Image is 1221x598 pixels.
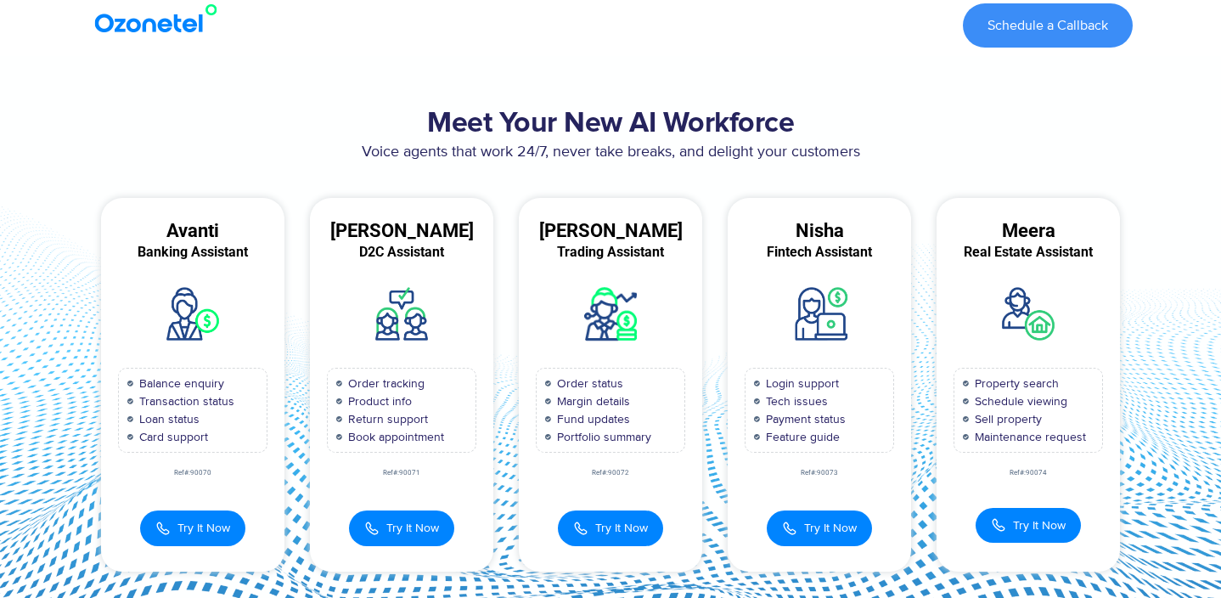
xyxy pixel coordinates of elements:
[991,517,1006,533] img: Call Icon
[519,245,702,260] div: Trading Assistant
[101,223,284,239] div: Avanti
[971,392,1067,410] span: Schedule viewing
[728,245,911,260] div: Fintech Assistant
[767,511,872,546] button: Try It Now
[140,511,245,546] button: Try It Now
[386,519,439,537] span: Try It Now
[971,428,1086,446] span: Maintenance request
[971,375,1059,392] span: Property search
[728,470,911,477] div: Ref#:90073
[349,511,454,546] button: Try It Now
[553,392,630,410] span: Margin details
[762,392,828,410] span: Tech issues
[155,519,171,538] img: Call Icon
[344,375,425,392] span: Order tracking
[553,410,630,428] span: Fund updates
[573,519,588,538] img: Call Icon
[177,519,230,537] span: Try It Now
[976,508,1081,543] button: Try It Now
[558,511,663,546] button: Try It Now
[310,470,493,477] div: Ref#:90071
[728,223,911,239] div: Nisha
[135,410,200,428] span: Loan status
[1013,516,1066,534] span: Try It Now
[963,3,1133,48] a: Schedule a Callback
[364,519,380,538] img: Call Icon
[519,470,702,477] div: Ref#:90072
[937,470,1120,477] div: Ref#:90074
[135,392,234,410] span: Transaction status
[971,410,1042,428] span: Sell property
[310,245,493,260] div: D2C Assistant
[762,410,846,428] span: Payment status
[344,410,428,428] span: Return support
[937,223,1120,239] div: Meera
[782,519,797,538] img: Call Icon
[101,245,284,260] div: Banking Assistant
[553,375,623,392] span: Order status
[88,141,1133,164] p: Voice agents that work 24/7, never take breaks, and delight your customers
[762,428,840,446] span: Feature guide
[88,107,1133,141] h2: Meet Your New AI Workforce
[101,470,284,477] div: Ref#:90070
[987,19,1108,32] span: Schedule a Callback
[310,223,493,239] div: [PERSON_NAME]
[135,428,208,446] span: Card support
[135,375,224,392] span: Balance enquiry
[344,428,444,446] span: Book appointment
[553,428,651,446] span: Portfolio summary
[937,245,1120,260] div: Real Estate Assistant
[595,519,648,537] span: Try It Now
[762,375,839,392] span: Login support
[804,519,857,537] span: Try It Now
[344,392,412,410] span: Product info
[519,223,702,239] div: [PERSON_NAME]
